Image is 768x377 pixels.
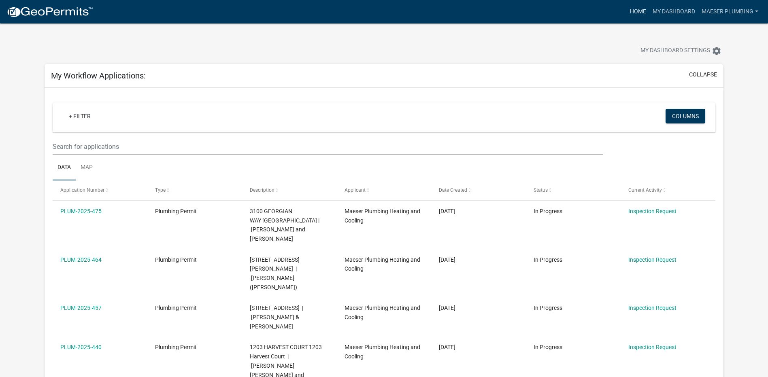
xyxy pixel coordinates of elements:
a: + Filter [62,109,97,123]
span: In Progress [534,305,562,311]
datatable-header-cell: Date Created [431,180,526,200]
a: PLUM-2025-457 [60,305,102,311]
a: PLUM-2025-440 [60,344,102,350]
span: 08/19/2025 [439,305,455,311]
a: Inspection Request [628,256,677,263]
span: My Dashboard Settings [640,46,710,56]
button: My Dashboard Settingssettings [634,43,728,59]
span: In Progress [534,208,562,214]
a: PLUM-2025-464 [60,256,102,263]
span: 08/28/2025 [439,208,455,214]
datatable-header-cell: Application Number [53,180,147,200]
a: PLUM-2025-475 [60,208,102,214]
span: Status [534,187,548,193]
a: Map [76,155,98,181]
span: Type [155,187,166,193]
a: Home [627,4,649,19]
span: Plumbing Permit [155,256,197,263]
span: Maeser Plumbing Heating and Cooling [345,305,420,320]
a: My Dashboard [649,4,698,19]
a: Maeser Plumbing [698,4,762,19]
datatable-header-cell: Status [526,180,621,200]
span: Plumbing Permit [155,208,197,214]
span: 2510 DUNBAR DRIVE | Schuble Irene (renie) [250,256,300,290]
span: In Progress [534,344,562,350]
datatable-header-cell: Description [242,180,337,200]
a: Data [53,155,76,181]
span: 3100 GEORGIAN WAY 3100 Georgian Way | Meers Brian and Fields Joseph [250,208,319,242]
span: 6012 PINE VIEW CT | Stanley Joseph & Pamela [250,305,303,330]
a: Inspection Request [628,305,677,311]
h5: My Workflow Applications: [51,71,146,80]
datatable-header-cell: Applicant [336,180,431,200]
button: Columns [666,109,705,123]
span: Application Number [60,187,104,193]
span: Description [250,187,274,193]
span: Current Activity [628,187,662,193]
button: collapse [689,70,717,79]
span: Date Created [439,187,467,193]
span: Maeser Plumbing Heating and Cooling [345,208,420,224]
a: Inspection Request [628,208,677,214]
a: Inspection Request [628,344,677,350]
i: settings [712,46,721,56]
datatable-header-cell: Current Activity [621,180,715,200]
datatable-header-cell: Type [147,180,242,200]
span: Maeser Plumbing Heating and Cooling [345,344,420,360]
span: In Progress [534,256,562,263]
span: 08/22/2025 [439,256,455,263]
span: Applicant [345,187,366,193]
span: 08/05/2025 [439,344,455,350]
span: Maeser Plumbing Heating and Cooling [345,256,420,272]
span: Plumbing Permit [155,305,197,311]
input: Search for applications [53,138,603,155]
span: Plumbing Permit [155,344,197,350]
